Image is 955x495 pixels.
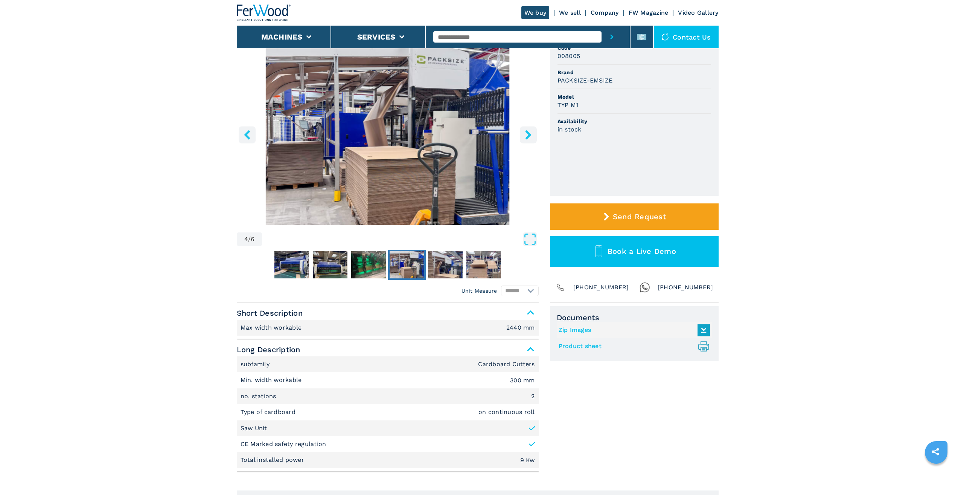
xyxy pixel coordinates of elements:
p: subfamily [241,360,272,368]
em: 2440 mm [506,325,535,331]
span: [PHONE_NUMBER] [658,282,713,293]
span: Brand [557,69,711,76]
img: Ferwood [237,5,291,21]
img: Cardboard Cutters PACKSIZE-EMSIZE TYP M1 [237,42,539,225]
a: We sell [559,9,581,16]
img: Phone [555,282,566,293]
em: on continuous roll [478,409,535,415]
img: Whatsapp [640,282,650,293]
em: 300 mm [510,377,535,383]
button: Go to Slide 4 [388,250,426,280]
img: ab9257f68d4190d3fa44e787af0c79a2 [313,251,347,278]
em: 9 Kw [520,457,535,463]
p: Saw Unit [241,424,267,432]
h3: in stock [557,125,582,134]
span: Send Request [613,212,666,221]
img: f50bbef23cf4187d49ee653705824cd4 [351,251,386,278]
button: Go to Slide 6 [465,250,503,280]
em: 2 [531,393,535,399]
span: Book a Live Demo [608,247,676,256]
em: Cardboard Cutters [478,361,535,367]
h3: TYP M1 [557,101,579,109]
button: Open Fullscreen [264,232,536,246]
p: Type of cardboard [241,408,298,416]
img: 2f6a39fc5f85aeb03df8729fc9582184 [274,251,309,278]
div: Short Description [237,356,539,468]
p: Min. width workable [241,376,304,384]
h3: 008005 [557,52,580,60]
button: Services [357,32,396,41]
a: FW Magazine [629,9,669,16]
p: CE Marked safety regulation [241,440,326,448]
p: no. stations [241,392,278,400]
a: Company [591,9,619,16]
a: Video Gallery [678,9,718,16]
div: Contact us [654,26,719,48]
span: Long Description [237,343,539,356]
span: / [248,236,251,242]
button: right-button [520,126,537,143]
a: Product sheet [559,340,706,353]
button: left-button [239,126,256,143]
img: 0755415fb0b378a01d9d35c69d7e921d [428,251,463,278]
img: 7c441f8ba0b4f1adf0ed204e83cb0b33 [390,251,424,278]
span: Short Description [237,306,539,320]
iframe: Chat [923,461,949,489]
span: Documents [557,313,712,322]
span: 6 [251,236,254,242]
span: [PHONE_NUMBER] [573,282,629,293]
img: b20052ac385635a0c1f1084039b04ab4 [466,251,501,278]
button: Send Request [550,203,719,230]
span: Availability [557,118,711,125]
button: Go to Slide 3 [350,250,387,280]
span: 4 [244,236,248,242]
div: Short Description [237,320,539,336]
button: Go to Slide 2 [311,250,349,280]
button: Go to Slide 1 [273,250,311,280]
button: submit-button [602,26,622,48]
a: We buy [521,6,550,19]
span: Model [557,93,711,101]
nav: Thumbnail Navigation [237,250,539,280]
a: sharethis [926,442,945,461]
a: Zip Images [559,324,706,336]
em: Unit Measure [462,287,497,295]
button: Machines [261,32,303,41]
button: Go to Slide 5 [426,250,464,280]
p: Max width workable [241,324,304,332]
div: Go to Slide 4 [237,42,539,225]
img: Contact us [661,33,669,41]
p: Total installed power [241,456,306,464]
button: Book a Live Demo [550,236,719,267]
h3: PACKSIZE-EMSIZE [557,76,613,85]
